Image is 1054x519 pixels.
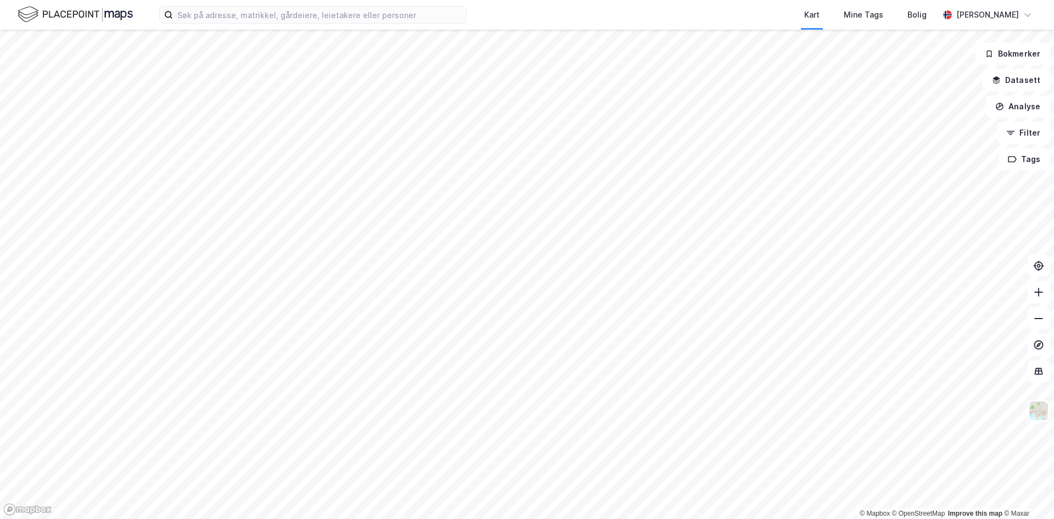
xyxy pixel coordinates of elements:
[997,122,1050,144] button: Filter
[173,7,466,23] input: Søk på adresse, matrikkel, gårdeiere, leietakere eller personer
[804,8,820,21] div: Kart
[844,8,883,21] div: Mine Tags
[983,69,1050,91] button: Datasett
[986,96,1050,118] button: Analyse
[975,43,1050,65] button: Bokmerker
[892,510,945,517] a: OpenStreetMap
[948,510,1002,517] a: Improve this map
[3,503,52,516] a: Mapbox homepage
[956,8,1019,21] div: [PERSON_NAME]
[907,8,927,21] div: Bolig
[18,5,133,24] img: logo.f888ab2527a4732fd821a326f86c7f29.svg
[999,466,1054,519] div: Kontrollprogram for chat
[999,148,1050,170] button: Tags
[1028,400,1049,421] img: Z
[999,466,1054,519] iframe: Chat Widget
[860,510,890,517] a: Mapbox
